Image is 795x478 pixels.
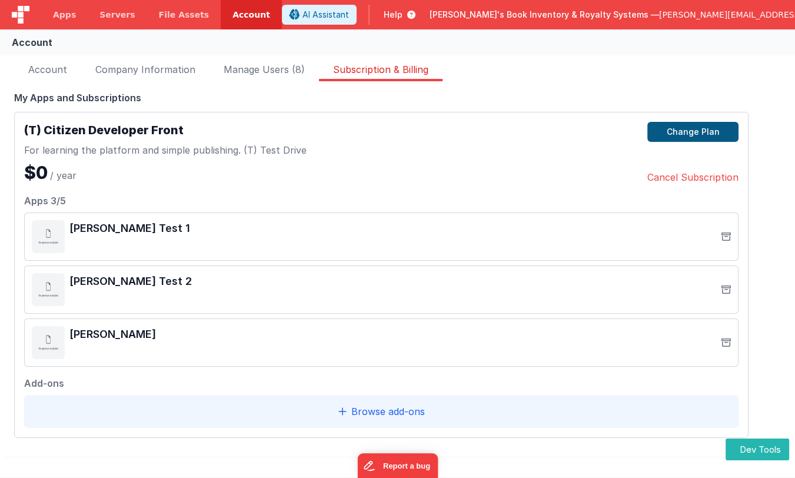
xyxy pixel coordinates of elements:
span: File Assets [159,9,209,21]
h2: (T) Citizen Developer Front [24,122,307,138]
button: Change Plan [647,122,739,142]
span: Subscription & Billing [333,62,428,77]
div: My Apps and Subscriptions [14,91,749,105]
span: Browse add‑ons [351,404,425,419]
div: Account [12,35,52,49]
span: [PERSON_NAME]'s Book Inventory & Royalty Systems — [430,9,659,21]
button: Dev Tools [726,439,789,460]
span: $0 [24,162,48,183]
div: Add-ons [24,376,64,390]
iframe: Marker.io feedback button [357,453,438,478]
div: [PERSON_NAME] Test 1 [69,220,717,237]
a: Cancel Subscription [647,170,739,184]
div: [PERSON_NAME] Test 2 [69,273,717,290]
span: Servers [99,9,135,21]
div: For learning the platform and simple publishing. (T) Test Drive [24,143,307,157]
span: Help [384,9,403,21]
div: [PERSON_NAME] [69,326,717,343]
div: Apps 3/5 [24,189,739,208]
span: Manage Users (8) [224,62,305,81]
button: AI Assistant [282,5,357,25]
span: Apps [53,9,76,21]
span: AI Assistant [302,9,349,21]
span: Company Information [95,62,195,81]
span: / year [50,168,76,182]
span: Account [28,62,67,81]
